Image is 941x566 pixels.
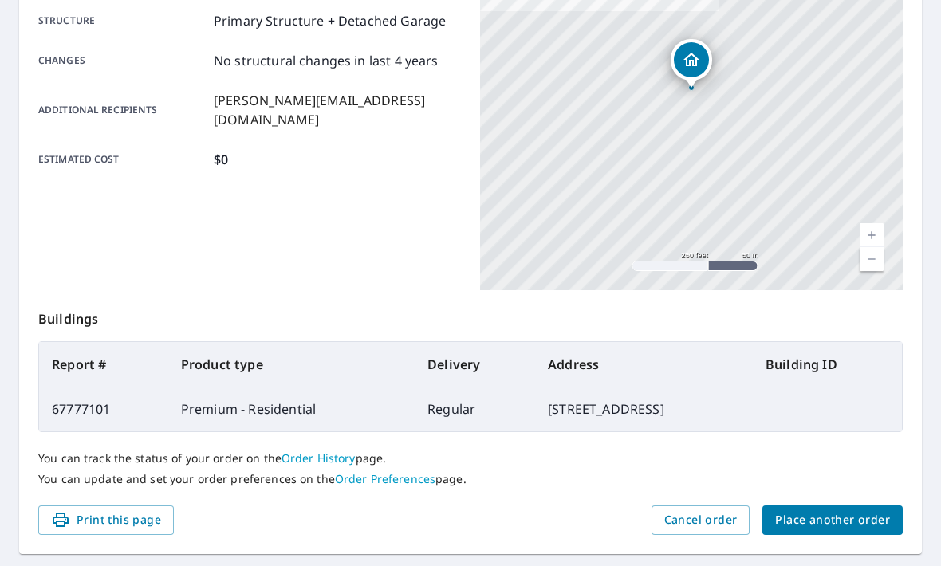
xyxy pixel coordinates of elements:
[39,342,168,387] th: Report #
[671,39,712,88] div: Dropped pin, building 1, Residential property, 8130 Steilacoom Crest Ln SW Lakewood, WA 98498
[168,342,415,387] th: Product type
[664,510,738,530] span: Cancel order
[753,342,902,387] th: Building ID
[51,510,161,530] span: Print this page
[775,510,890,530] span: Place another order
[860,223,884,247] a: Current Level 17, Zoom In
[38,451,903,466] p: You can track the status of your order on the page.
[214,51,439,70] p: No structural changes in last 4 years
[214,11,446,30] p: Primary Structure + Detached Garage
[39,387,168,431] td: 67777101
[214,91,461,129] p: [PERSON_NAME][EMAIL_ADDRESS][DOMAIN_NAME]
[38,11,207,30] p: Structure
[762,505,903,535] button: Place another order
[38,472,903,486] p: You can update and set your order preferences on the page.
[535,342,753,387] th: Address
[282,450,356,466] a: Order History
[38,290,903,341] p: Buildings
[38,51,207,70] p: Changes
[652,505,750,535] button: Cancel order
[214,150,228,169] p: $0
[415,387,535,431] td: Regular
[38,505,174,535] button: Print this page
[860,247,884,271] a: Current Level 17, Zoom Out
[535,387,753,431] td: [STREET_ADDRESS]
[415,342,535,387] th: Delivery
[38,150,207,169] p: Estimated cost
[168,387,415,431] td: Premium - Residential
[335,471,435,486] a: Order Preferences
[38,91,207,129] p: Additional recipients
